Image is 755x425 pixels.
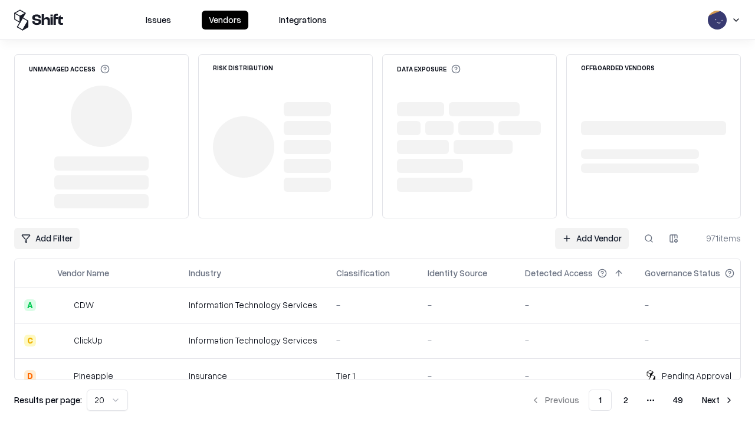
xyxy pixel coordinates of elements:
[695,390,741,411] button: Next
[645,299,753,311] div: -
[694,232,741,244] div: 971 items
[24,370,36,382] div: D
[525,267,593,279] div: Detected Access
[524,390,741,411] nav: pagination
[662,370,731,382] div: Pending Approval
[614,390,638,411] button: 2
[14,394,82,406] p: Results per page:
[645,267,720,279] div: Governance Status
[336,267,390,279] div: Classification
[397,64,461,74] div: Data Exposure
[139,11,178,30] button: Issues
[24,299,36,311] div: A
[589,390,612,411] button: 1
[213,64,273,71] div: Risk Distribution
[336,334,409,346] div: -
[428,334,506,346] div: -
[57,370,69,382] img: Pineapple
[645,334,753,346] div: -
[202,11,248,30] button: Vendors
[189,334,317,346] div: Information Technology Services
[664,390,692,411] button: 49
[57,299,69,311] img: CDW
[525,334,626,346] div: -
[74,299,94,311] div: CDW
[336,370,409,382] div: Tier 1
[525,370,626,382] div: -
[189,299,317,311] div: Information Technology Services
[428,299,506,311] div: -
[57,335,69,346] img: ClickUp
[272,11,334,30] button: Integrations
[24,335,36,346] div: C
[525,299,626,311] div: -
[14,228,80,249] button: Add Filter
[189,267,221,279] div: Industry
[581,64,655,71] div: Offboarded Vendors
[57,267,109,279] div: Vendor Name
[29,64,110,74] div: Unmanaged Access
[555,228,629,249] a: Add Vendor
[428,370,506,382] div: -
[189,370,317,382] div: Insurance
[428,267,487,279] div: Identity Source
[74,334,103,346] div: ClickUp
[74,370,113,382] div: Pineapple
[336,299,409,311] div: -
